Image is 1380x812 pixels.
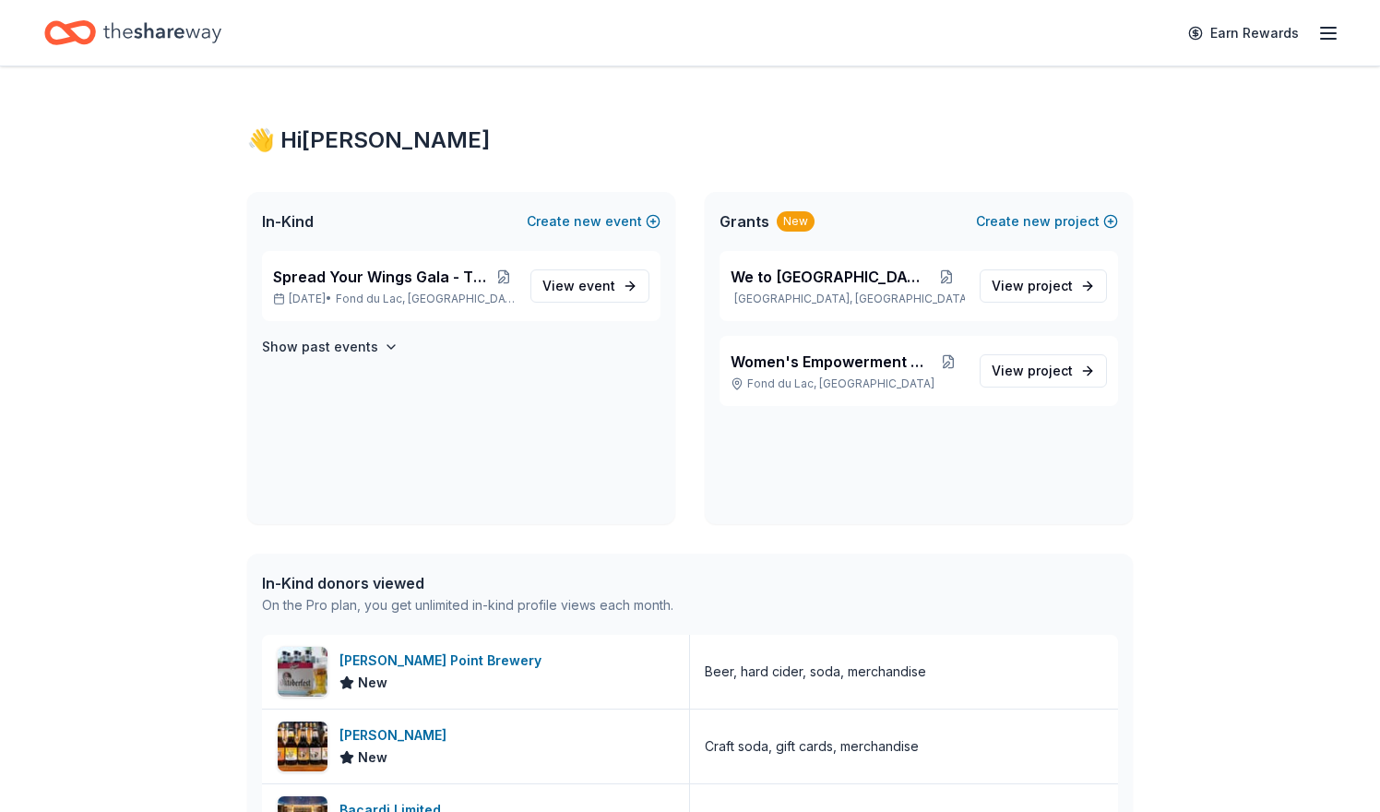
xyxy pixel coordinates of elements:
[278,722,327,771] img: Image for Sprecher
[278,647,327,697] img: Image for Stevens Point Brewery
[731,266,929,288] span: We to [GEOGRAPHIC_DATA]
[358,672,387,694] span: New
[574,210,601,233] span: new
[720,210,769,233] span: Grants
[1177,17,1310,50] a: Earn Rewards
[262,572,673,594] div: In-Kind donors viewed
[705,661,926,683] div: Beer, hard cider, soda, merchandise
[578,278,615,293] span: event
[262,336,378,358] h4: Show past events
[358,746,387,769] span: New
[1023,210,1051,233] span: new
[273,266,492,288] span: Spread Your Wings Gala - The Masked Singer
[336,292,516,306] span: Fond du Lac, [GEOGRAPHIC_DATA]
[731,292,965,306] p: [GEOGRAPHIC_DATA], [GEOGRAPHIC_DATA]
[980,269,1107,303] a: View project
[44,11,221,54] a: Home
[262,210,314,233] span: In-Kind
[1028,278,1073,293] span: project
[731,351,932,373] span: Women's Empowerment Series
[262,336,399,358] button: Show past events
[339,724,454,746] div: [PERSON_NAME]
[731,376,965,391] p: Fond du Lac, [GEOGRAPHIC_DATA]
[542,275,615,297] span: View
[976,210,1118,233] button: Createnewproject
[527,210,660,233] button: Createnewevent
[705,735,919,758] div: Craft soda, gift cards, merchandise
[339,650,549,672] div: [PERSON_NAME] Point Brewery
[530,269,649,303] a: View event
[777,211,815,232] div: New
[262,594,673,616] div: On the Pro plan, you get unlimited in-kind profile views each month.
[992,360,1073,382] span: View
[273,292,516,306] p: [DATE] •
[247,125,1133,155] div: 👋 Hi [PERSON_NAME]
[1028,363,1073,378] span: project
[980,354,1107,388] a: View project
[992,275,1073,297] span: View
